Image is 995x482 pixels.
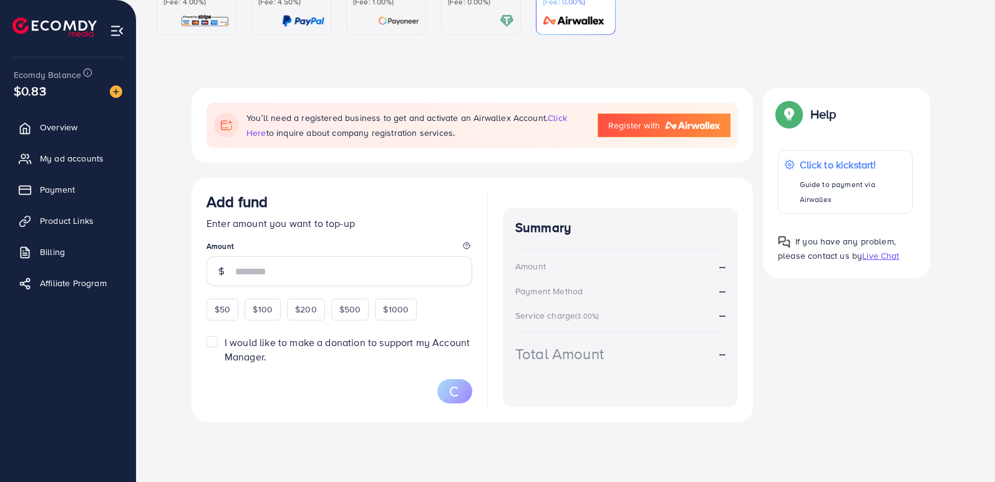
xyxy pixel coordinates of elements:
[598,113,730,137] a: Register with
[942,426,986,473] iframe: Chat
[810,107,837,122] p: Help
[383,303,409,316] span: $1000
[378,14,419,28] img: card
[282,14,324,28] img: card
[40,183,75,196] span: Payment
[9,208,127,233] a: Product Links
[665,122,720,129] img: logo-airwallex
[778,236,790,248] img: Popup guide
[608,119,660,132] span: Register with
[719,308,726,322] strong: --
[206,193,268,211] h3: Add fund
[9,239,127,264] a: Billing
[14,82,46,100] span: $0.83
[862,249,899,262] span: Live Chat
[800,177,906,207] p: Guide to payment via Airwallex
[40,214,94,227] span: Product Links
[14,69,81,81] span: Ecomdy Balance
[40,246,65,258] span: Billing
[12,17,97,37] img: logo
[9,146,127,171] a: My ad accounts
[539,14,609,28] img: card
[253,303,273,316] span: $100
[515,260,546,272] div: Amount
[515,285,583,297] div: Payment Method
[225,335,470,364] span: I would like to make a donation to support my Account Manager.
[110,85,122,98] img: image
[339,303,361,316] span: $500
[800,157,906,172] p: Click to kickstart!
[515,220,726,236] h4: Summary
[719,284,726,298] strong: --
[9,271,127,296] a: Affiliate Program
[9,177,127,202] a: Payment
[40,121,77,133] span: Overview
[778,235,896,262] span: If you have any problem, please contact us by
[206,216,472,231] p: Enter amount you want to top-up
[246,110,585,140] p: You’ll need a registered business to get and activate an Airwallex Account. to inquire about comp...
[215,303,230,316] span: $50
[206,241,472,256] legend: Amount
[9,115,127,140] a: Overview
[575,311,599,321] small: (3.00%)
[40,152,104,165] span: My ad accounts
[214,113,239,138] img: flag
[295,303,317,316] span: $200
[110,24,124,38] img: menu
[515,343,604,365] div: Total Amount
[40,277,107,289] span: Affiliate Program
[515,309,603,322] div: Service charge
[719,347,726,361] strong: --
[719,259,726,274] strong: --
[778,103,800,125] img: Popup guide
[500,14,514,28] img: card
[180,14,230,28] img: card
